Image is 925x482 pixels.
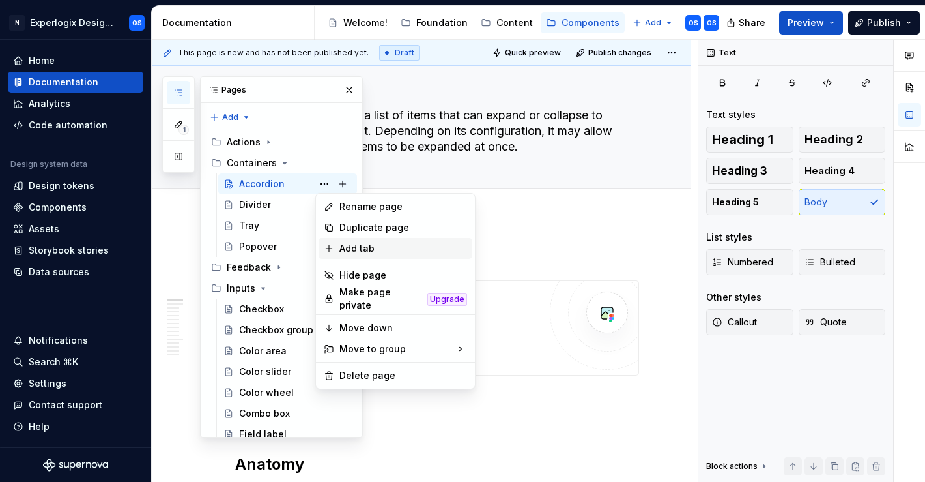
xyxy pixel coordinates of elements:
div: Rename page [339,200,467,213]
div: Make page private [339,286,422,312]
div: Add tab [339,242,467,255]
div: Hide page [339,269,467,282]
div: Duplicate page [339,221,467,234]
div: Delete page [339,369,467,382]
div: Move down [339,322,467,335]
div: Upgrade [427,293,467,306]
div: Move to group [319,339,472,359]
